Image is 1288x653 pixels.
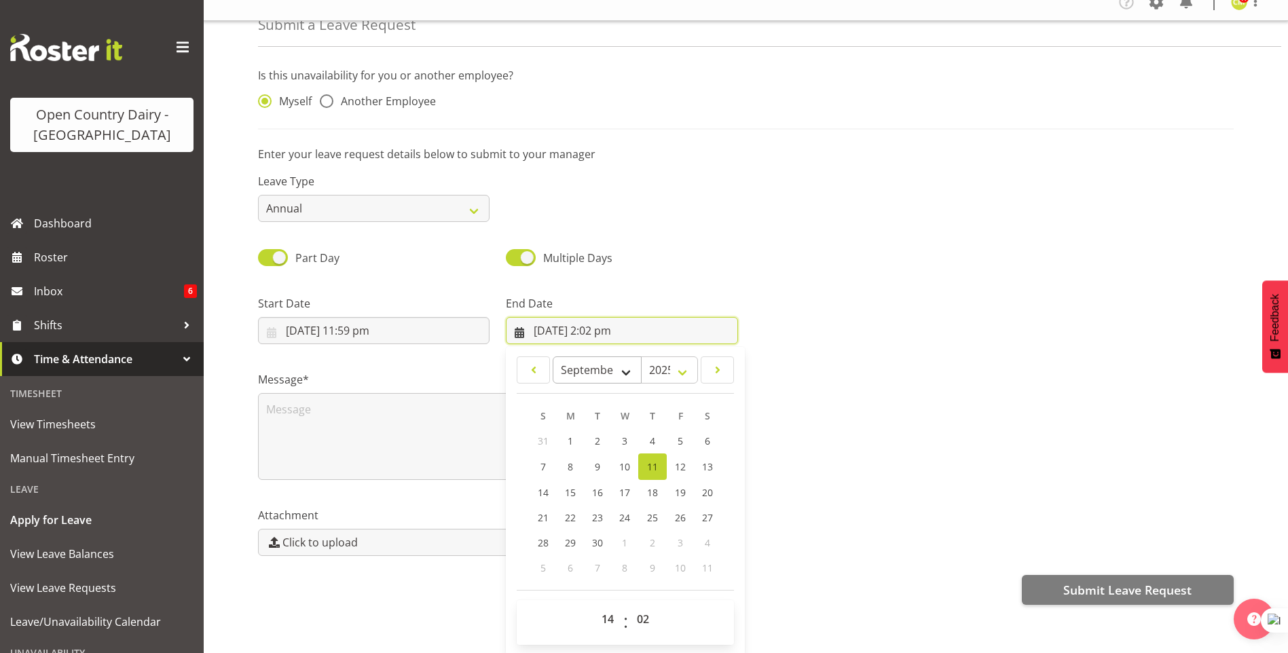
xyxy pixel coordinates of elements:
[705,536,710,549] span: 4
[611,428,638,453] a: 3
[611,505,638,530] a: 24
[258,295,490,312] label: Start Date
[566,409,575,422] span: M
[702,561,713,574] span: 11
[258,146,1234,162] p: Enter your leave request details below to submit to your manager
[595,561,600,574] span: 7
[258,173,490,189] label: Leave Type
[584,505,611,530] a: 23
[678,409,683,422] span: F
[1262,280,1288,373] button: Feedback - Show survey
[506,317,737,344] input: Click to select...
[650,434,655,447] span: 4
[538,486,549,499] span: 14
[543,250,612,265] span: Multiple Days
[530,505,557,530] a: 21
[675,486,686,499] span: 19
[258,507,738,523] label: Attachment
[647,486,658,499] span: 18
[638,505,667,530] a: 25
[3,407,200,441] a: View Timesheets
[295,250,339,265] span: Part Day
[3,571,200,605] a: View Leave Requests
[675,511,686,524] span: 26
[3,605,200,639] a: Leave/Unavailability Calendar
[592,486,603,499] span: 16
[1063,581,1192,599] span: Submit Leave Request
[1022,575,1234,605] button: Submit Leave Request
[540,409,546,422] span: S
[638,428,667,453] a: 4
[3,537,200,571] a: View Leave Balances
[10,510,194,530] span: Apply for Leave
[595,434,600,447] span: 2
[702,460,713,473] span: 13
[557,530,584,555] a: 29
[565,536,576,549] span: 29
[258,371,738,388] label: Message*
[10,34,122,61] img: Rosterit website logo
[3,379,200,407] div: Timesheet
[568,460,573,473] span: 8
[592,511,603,524] span: 23
[622,434,627,447] span: 3
[557,453,584,480] a: 8
[34,315,177,335] span: Shifts
[538,434,549,447] span: 31
[611,480,638,505] a: 17
[3,503,200,537] a: Apply for Leave
[10,414,194,434] span: View Timesheets
[638,480,667,505] a: 18
[34,349,177,369] span: Time & Attendance
[10,578,194,598] span: View Leave Requests
[34,281,184,301] span: Inbox
[258,17,416,33] h4: Submit a Leave Request
[530,453,557,480] a: 7
[667,505,694,530] a: 26
[650,561,655,574] span: 9
[592,536,603,549] span: 30
[24,105,180,145] div: Open Country Dairy - [GEOGRAPHIC_DATA]
[694,428,721,453] a: 6
[540,460,546,473] span: 7
[34,247,197,267] span: Roster
[619,486,630,499] span: 17
[258,67,1234,83] p: Is this unavailability for you or another employee?
[675,460,686,473] span: 12
[667,428,694,453] a: 5
[595,460,600,473] span: 9
[621,409,629,422] span: W
[647,511,658,524] span: 25
[647,460,658,473] span: 11
[568,561,573,574] span: 6
[650,409,655,422] span: T
[611,453,638,480] a: 10
[705,409,710,422] span: S
[1247,612,1261,626] img: help-xxl-2.png
[530,530,557,555] a: 28
[702,511,713,524] span: 27
[584,480,611,505] a: 16
[557,480,584,505] a: 15
[675,561,686,574] span: 10
[638,453,667,480] a: 11
[650,536,655,549] span: 2
[705,434,710,447] span: 6
[595,409,600,422] span: T
[3,441,200,475] a: Manual Timesheet Entry
[623,605,628,639] span: :
[678,536,683,549] span: 3
[619,460,630,473] span: 10
[506,295,737,312] label: End Date
[282,534,358,551] span: Click to upload
[584,428,611,453] a: 2
[530,480,557,505] a: 14
[10,544,194,564] span: View Leave Balances
[538,511,549,524] span: 21
[568,434,573,447] span: 1
[667,480,694,505] a: 19
[622,536,627,549] span: 1
[333,94,436,108] span: Another Employee
[622,561,627,574] span: 8
[557,428,584,453] a: 1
